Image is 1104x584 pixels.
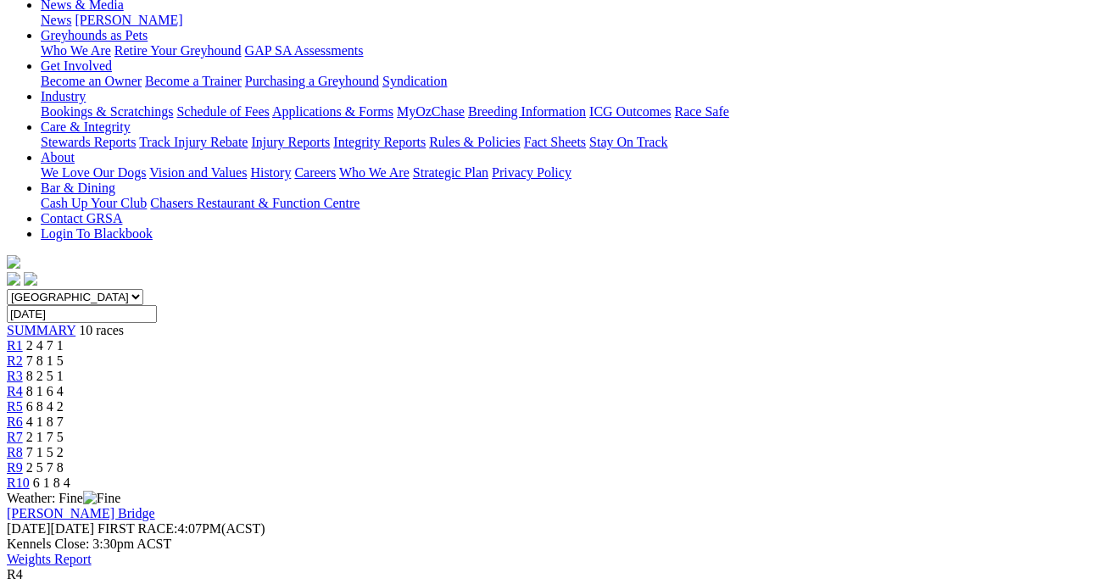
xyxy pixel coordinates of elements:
a: Login To Blackbook [41,226,153,241]
a: Stewards Reports [41,135,136,149]
span: 2 1 7 5 [26,430,64,444]
a: Vision and Values [149,165,247,180]
a: Syndication [382,74,447,88]
a: Retire Your Greyhound [114,43,242,58]
div: Greyhounds as Pets [41,43,1097,58]
a: News [41,13,71,27]
a: Strategic Plan [413,165,488,180]
div: News & Media [41,13,1097,28]
a: R10 [7,476,30,490]
a: MyOzChase [397,104,465,119]
span: Weather: Fine [7,491,120,505]
a: Purchasing a Greyhound [245,74,379,88]
a: Who We Are [41,43,111,58]
span: FIRST RACE: [98,521,177,536]
a: R7 [7,430,23,444]
div: Bar & Dining [41,196,1097,211]
span: 7 1 5 2 [26,445,64,459]
a: R8 [7,445,23,459]
a: Who We Are [339,165,410,180]
a: Fact Sheets [524,135,586,149]
a: Applications & Forms [272,104,393,119]
img: Fine [83,491,120,506]
span: 6 8 4 2 [26,399,64,414]
a: Rules & Policies [429,135,521,149]
img: logo-grsa-white.png [7,255,20,269]
a: Track Injury Rebate [139,135,248,149]
a: Injury Reports [251,135,330,149]
span: 4 1 8 7 [26,414,64,429]
div: About [41,165,1097,181]
img: facebook.svg [7,272,20,286]
a: ICG Outcomes [589,104,671,119]
a: R5 [7,399,23,414]
a: [PERSON_NAME] Bridge [7,506,155,520]
div: Kennels Close: 3:30pm ACST [7,537,1097,552]
a: R2 [7,353,23,368]
a: Care & Integrity [41,120,131,134]
a: Get Involved [41,58,112,73]
span: R4 [7,567,23,581]
span: 2 5 7 8 [26,460,64,475]
a: About [41,150,75,164]
a: R4 [7,384,23,398]
span: [DATE] [7,521,94,536]
a: R3 [7,369,23,383]
a: R6 [7,414,23,429]
a: Chasers Restaurant & Function Centre [150,196,360,210]
a: R1 [7,338,23,353]
a: Become an Owner [41,74,142,88]
span: 7 8 1 5 [26,353,64,368]
input: Select date [7,305,157,323]
div: Industry [41,104,1097,120]
a: SUMMARY [7,323,75,337]
div: Care & Integrity [41,135,1097,150]
span: [DATE] [7,521,51,536]
a: Stay On Track [589,135,667,149]
a: Breeding Information [468,104,586,119]
a: Bookings & Scratchings [41,104,173,119]
a: Industry [41,89,86,103]
span: 2 4 7 1 [26,338,64,353]
a: Greyhounds as Pets [41,28,148,42]
a: R9 [7,460,23,475]
a: Schedule of Fees [176,104,269,119]
a: Privacy Policy [492,165,572,180]
a: [PERSON_NAME] [75,13,182,27]
a: Bar & Dining [41,181,115,195]
span: 8 2 5 1 [26,369,64,383]
a: Careers [294,165,336,180]
a: Weights Report [7,552,92,566]
a: Integrity Reports [333,135,426,149]
img: twitter.svg [24,272,37,286]
span: 4:07PM(ACST) [98,521,265,536]
a: Race Safe [674,104,728,119]
span: 6 1 8 4 [33,476,70,490]
a: We Love Our Dogs [41,165,146,180]
a: Contact GRSA [41,211,122,225]
a: GAP SA Assessments [245,43,364,58]
span: 10 races [79,323,124,337]
a: Become a Trainer [145,74,242,88]
a: Cash Up Your Club [41,196,147,210]
span: 8 1 6 4 [26,384,64,398]
div: Get Involved [41,74,1097,89]
a: History [250,165,291,180]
